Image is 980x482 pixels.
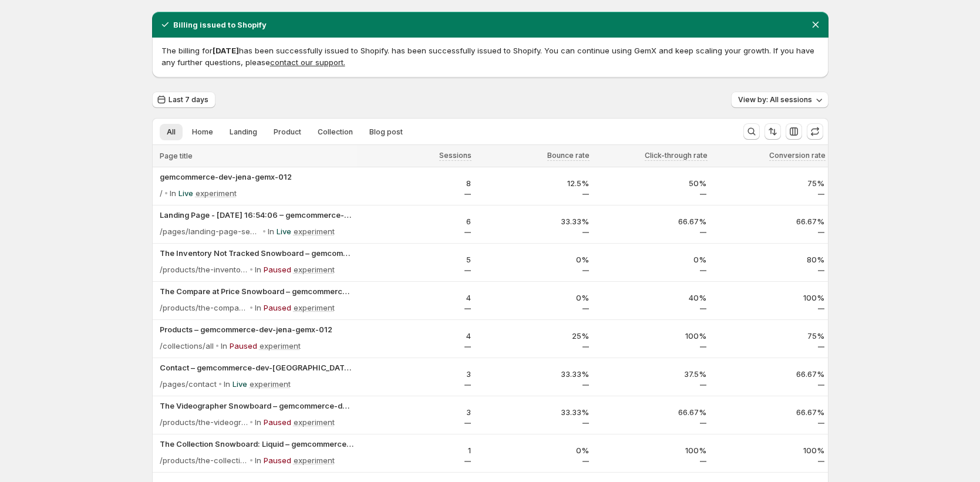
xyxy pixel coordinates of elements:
[173,19,267,31] h2: Billing issued to Shopify
[369,127,403,137] span: Blog post
[255,454,261,466] p: In
[713,292,824,304] p: 100%
[233,378,247,390] p: Live
[361,368,472,380] p: 3
[179,187,193,199] p: Live
[160,225,261,237] p: /pages/landing-page-sep-18-16-54-06
[361,444,472,456] p: 1
[160,264,248,275] p: /products/the-inventory-not-tracked-snowboard
[294,302,335,314] p: experiment
[478,368,589,380] p: 33.33%
[268,225,274,237] p: In
[318,127,353,137] span: Collection
[160,340,214,352] p: /collections/all
[255,264,261,275] p: In
[294,264,335,275] p: experiment
[361,292,472,304] p: 4
[260,340,301,352] p: experiment
[161,45,819,68] p: The billing for has been successfully issued to Shopify. has been successfully issued to Shopify....
[294,416,335,428] p: experiment
[160,400,353,412] button: The Videographer Snowboard – gemcommerce-dev-[GEOGRAPHIC_DATA]-gemx-012
[596,406,707,418] p: 66.67%
[713,215,824,227] p: 66.67%
[645,151,708,160] span: Click-through rate
[738,95,812,105] span: View by: All sessions
[160,302,248,314] p: /products/the-compare-at-price-snowboard
[230,340,257,352] p: Paused
[713,368,824,380] p: 66.67%
[160,171,353,183] button: gemcommerce-dev-jena-gemx-012
[596,177,707,189] p: 50%
[478,330,589,342] p: 25%
[713,254,824,265] p: 80%
[596,292,707,304] p: 40%
[807,16,824,33] button: Dismiss notification
[478,406,589,418] p: 33.33%
[769,151,826,160] span: Conversion rate
[160,362,353,373] p: Contact – gemcommerce-dev-[GEOGRAPHIC_DATA]-gemx-012
[221,340,227,352] p: In
[250,378,291,390] p: experiment
[596,368,707,380] p: 37.5%
[743,123,760,140] button: Search and filter results
[361,330,472,342] p: 4
[196,187,237,199] p: experiment
[478,177,589,189] p: 12.5%
[224,378,230,390] p: In
[713,406,824,418] p: 66.67%
[169,95,208,105] span: Last 7 days
[277,225,291,237] p: Live
[294,225,335,237] p: experiment
[160,209,353,221] button: Landing Page - [DATE] 16:54:06 – gemcommerce-dev-jena-gemx-012
[160,151,193,161] span: Page title
[713,177,824,189] p: 75%
[160,454,248,466] p: /products/the-collection-snowboard-liquid
[478,292,589,304] p: 0%
[213,46,239,55] span: [DATE]
[160,416,248,428] p: /products/the-videographer-snowboard
[255,302,261,314] p: In
[264,264,291,275] p: Paused
[160,378,217,390] p: /pages/contact
[731,92,829,108] button: View by: All sessions
[160,323,353,335] button: Products – gemcommerce-dev-jena-gemx-012
[160,438,353,450] button: The Collection Snowboard: Liquid – gemcommerce-dev-jena-gemx-012
[765,123,781,140] button: Sort the results
[713,444,824,456] p: 100%
[361,177,472,189] p: 8
[160,187,163,199] p: /
[264,302,291,314] p: Paused
[230,127,257,137] span: Landing
[361,254,472,265] p: 5
[170,187,176,199] p: In
[478,444,589,456] p: 0%
[274,127,301,137] span: Product
[294,454,335,466] p: experiment
[264,454,291,466] p: Paused
[361,406,472,418] p: 3
[361,215,472,227] p: 6
[167,127,176,137] span: All
[713,330,824,342] p: 75%
[160,247,353,259] button: The Inventory Not Tracked Snowboard – gemcommerce-dev-[GEOGRAPHIC_DATA]-gemx-012
[596,444,707,456] p: 100%
[264,416,291,428] p: Paused
[478,215,589,227] p: 33.33%
[270,58,345,67] button: contact our support.
[596,254,707,265] p: 0%
[547,151,590,160] span: Bounce rate
[596,330,707,342] p: 100%
[192,127,213,137] span: Home
[439,151,472,160] span: Sessions
[255,416,261,428] p: In
[160,285,353,297] button: The Compare at Price Snowboard – gemcommerce-dev-jena-gemx-012
[152,92,215,108] button: Last 7 days
[478,254,589,265] p: 0%
[596,215,707,227] p: 66.67%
